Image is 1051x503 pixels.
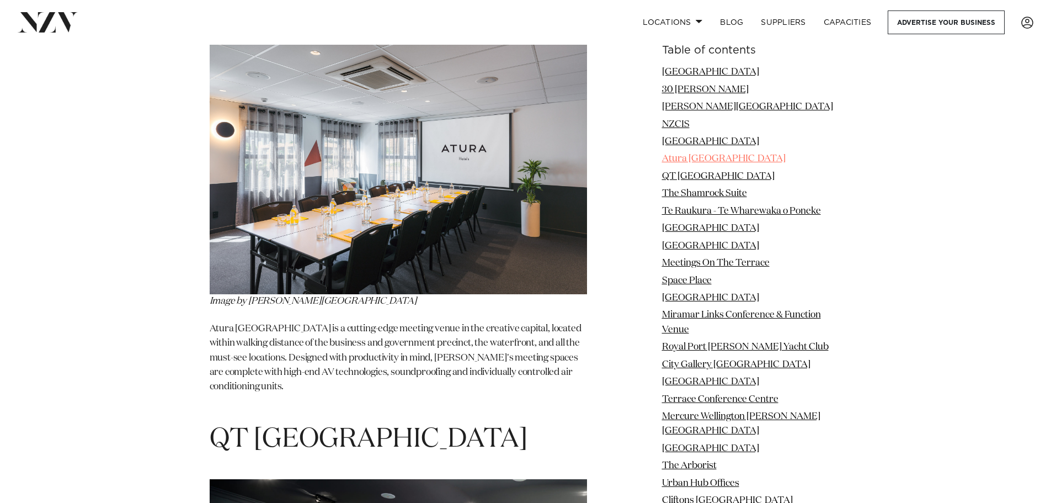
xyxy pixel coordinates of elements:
[662,67,759,77] a: [GEOGRAPHIC_DATA]
[711,10,752,34] a: BLOG
[634,10,711,34] a: Locations
[662,207,821,216] a: Te Raukura - Te Wharewaka o Poneke
[662,377,759,386] a: [GEOGRAPHIC_DATA]
[210,422,587,457] h1: QT [GEOGRAPHIC_DATA]
[662,461,717,470] a: The Arborist
[752,10,814,34] a: SUPPLIERS
[662,359,810,369] a: City Gallery [GEOGRAPHIC_DATA]
[662,444,759,453] a: [GEOGRAPHIC_DATA]
[662,154,786,163] a: Atura [GEOGRAPHIC_DATA]
[815,10,881,34] a: Capacities
[18,12,78,32] img: nzv-logo.png
[210,322,587,409] p: Atura [GEOGRAPHIC_DATA] is a cutting-edge meeting venue in the creative capital, located within w...
[662,189,747,198] a: The Shamrock Suite
[888,10,1005,34] a: Advertise your business
[662,84,749,94] a: 30 [PERSON_NAME]
[662,276,712,285] a: Space Place
[662,102,833,112] a: [PERSON_NAME][GEOGRAPHIC_DATA]
[662,293,759,303] a: [GEOGRAPHIC_DATA]
[662,137,759,146] a: [GEOGRAPHIC_DATA]
[662,412,820,436] a: Mercure Wellington [PERSON_NAME][GEOGRAPHIC_DATA]
[662,258,770,268] a: Meetings On The Terrace
[662,119,690,129] a: NZCIS
[662,224,759,233] a: [GEOGRAPHIC_DATA]
[662,45,842,56] h6: Table of contents
[662,172,775,181] a: QT [GEOGRAPHIC_DATA]
[662,310,821,334] a: Miramar Links Conference & Function Venue
[662,342,829,352] a: Royal Port [PERSON_NAME] Yacht Club
[662,394,778,404] a: Terrace Conference Centre
[662,479,739,488] a: Urban Hub Offices
[210,296,417,306] em: Image by [PERSON_NAME][GEOGRAPHIC_DATA]
[662,241,759,250] a: [GEOGRAPHIC_DATA]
